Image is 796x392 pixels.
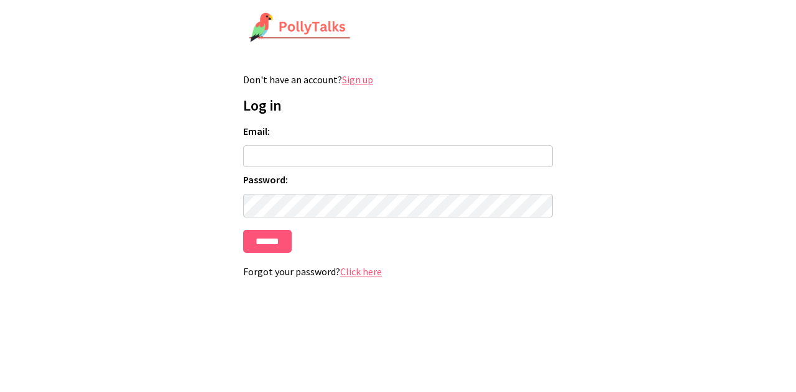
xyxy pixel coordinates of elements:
h1: Log in [243,96,553,115]
p: Don't have an account? [243,73,553,86]
label: Password: [243,173,553,186]
a: Click here [340,265,382,278]
a: Sign up [342,73,373,86]
img: PollyTalks Logo [249,12,351,43]
p: Forgot your password? [243,265,553,278]
label: Email: [243,125,553,137]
